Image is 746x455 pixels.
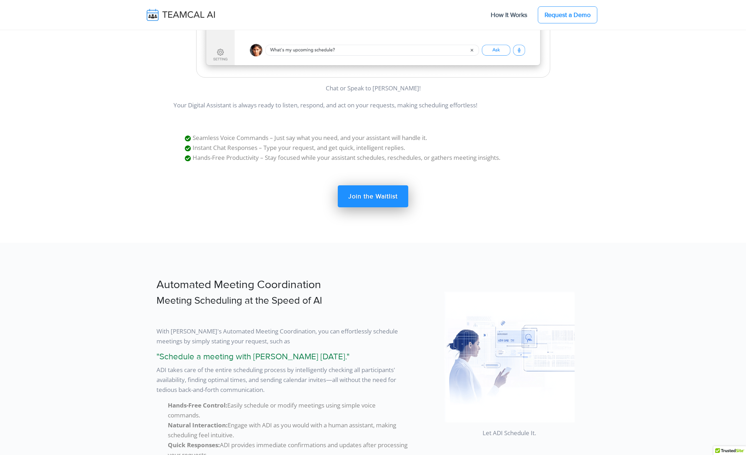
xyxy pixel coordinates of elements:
[156,365,408,395] p: ADI takes care of the entire scheduling process by intelligently checking all participants' avail...
[168,421,228,429] b: Natural Interaction:
[168,401,227,409] b: Hands-Free Control:
[156,352,408,362] h4: "Schedule a meeting with [PERSON_NAME] [DATE]."
[162,78,585,93] p: Chat or Speak to [PERSON_NAME]!
[444,292,574,422] img: pic
[185,143,585,153] li: Instant Chat Responses – Type your request, and get quick, intelligent replies.
[168,441,220,449] b: Quick Responses:
[338,185,408,207] a: Join the Waitlist
[185,153,585,163] li: Hands-Free Productivity – Stay focused while your assistant schedules, reschedules, or gathers me...
[156,295,408,307] h3: Meeting Scheduling at the Speed of AI
[173,100,585,110] p: Your Digital Assistant is always ready to listen, respond, and act on your requests, making sched...
[185,133,585,143] li: Seamless Voice Commands – Just say what you need, and your assistant will handle it.
[156,309,408,346] p: With [PERSON_NAME]'s Automated Meeting Coordination, you can effortlessly schedule meetings by si...
[538,6,597,23] a: Request a Demo
[168,400,408,420] li: Easily schedule or modify meetings using simple voice commands.
[168,420,408,440] li: Engage with ADI as you would with a human assistant, making scheduling feel intuitive.
[156,278,408,292] h2: Automated Meeting Coordination
[416,422,603,438] p: Let ADI Schedule It.
[484,7,534,22] a: How It Works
